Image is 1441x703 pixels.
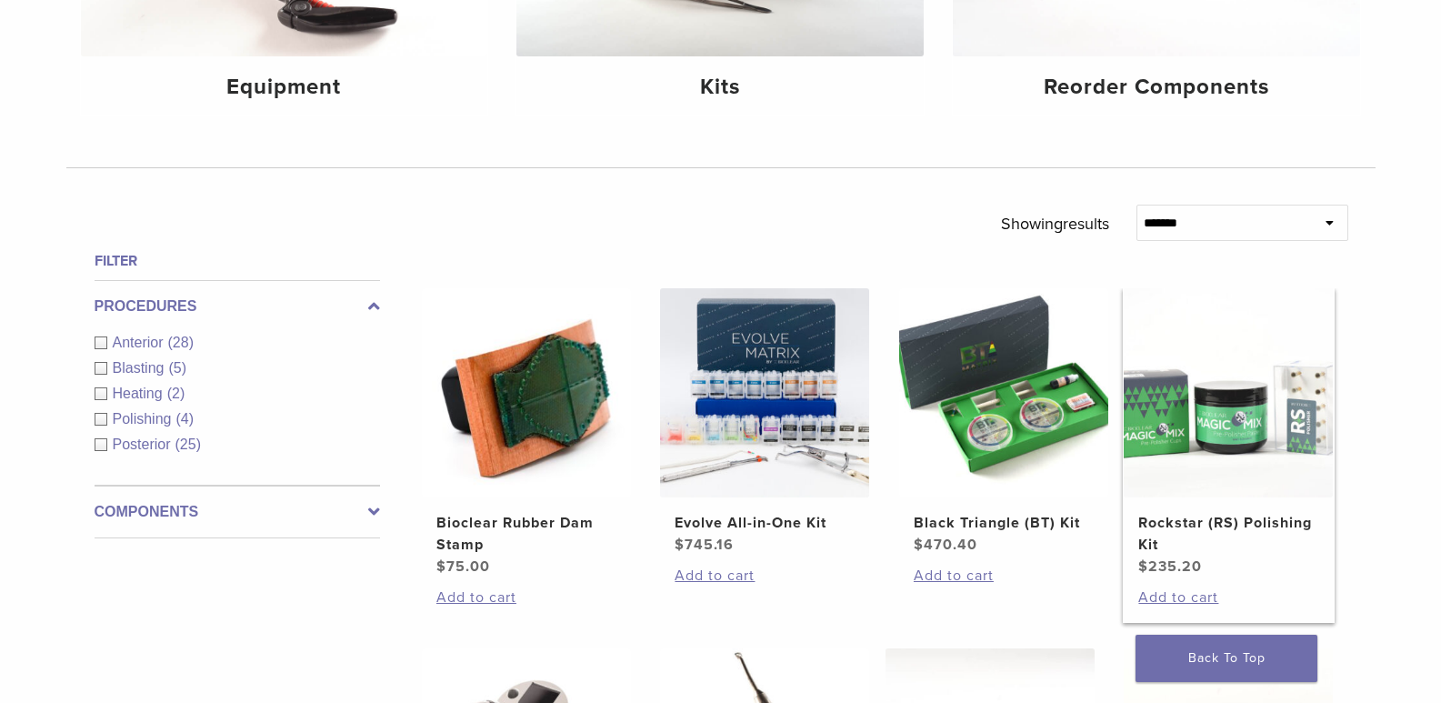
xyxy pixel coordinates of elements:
span: (5) [168,360,186,376]
a: Add to cart: “Black Triangle (BT) Kit” [914,565,1094,587]
span: Posterior [113,437,175,452]
span: $ [436,557,446,576]
a: Black Triangle (BT) KitBlack Triangle (BT) Kit $470.40 [898,288,1110,556]
bdi: 745.16 [675,536,734,554]
span: $ [675,536,685,554]
h4: Kits [531,71,909,104]
img: Evolve All-in-One Kit [660,288,869,497]
span: $ [914,536,924,554]
span: Anterior [113,335,168,350]
h2: Bioclear Rubber Dam Stamp [436,512,616,556]
h4: Equipment [95,71,474,104]
h4: Filter [95,250,380,272]
a: Back To Top [1136,635,1317,682]
h2: Rockstar (RS) Polishing Kit [1138,512,1318,556]
span: Blasting [113,360,169,376]
bdi: 235.20 [1138,557,1202,576]
a: Add to cart: “Rockstar (RS) Polishing Kit” [1138,587,1318,608]
h2: Evolve All-in-One Kit [675,512,855,534]
span: Heating [113,386,167,401]
p: Showing results [1001,205,1109,243]
label: Components [95,501,380,523]
span: (25) [175,437,201,452]
a: Rockstar (RS) Polishing KitRockstar (RS) Polishing Kit $235.20 [1123,288,1335,577]
bdi: 75.00 [436,557,490,576]
img: Rockstar (RS) Polishing Kit [1124,288,1333,497]
h2: Black Triangle (BT) Kit [914,512,1094,534]
img: Black Triangle (BT) Kit [899,288,1108,497]
a: Add to cart: “Bioclear Rubber Dam Stamp” [436,587,616,608]
a: Bioclear Rubber Dam StampBioclear Rubber Dam Stamp $75.00 [421,288,633,577]
span: (28) [168,335,194,350]
span: (2) [167,386,185,401]
span: $ [1138,557,1148,576]
span: (4) [175,411,194,427]
h4: Reorder Components [967,71,1346,104]
a: Evolve All-in-One KitEvolve All-in-One Kit $745.16 [659,288,871,556]
bdi: 470.40 [914,536,977,554]
a: Add to cart: “Evolve All-in-One Kit” [675,565,855,587]
img: Bioclear Rubber Dam Stamp [422,288,631,497]
span: Polishing [113,411,176,427]
label: Procedures [95,296,380,317]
